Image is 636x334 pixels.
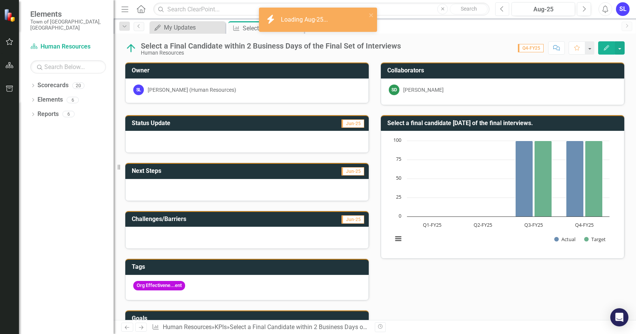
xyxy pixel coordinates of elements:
a: Scorecards [37,81,69,90]
h3: Collaborators [387,67,620,74]
div: [PERSON_NAME] (Human Resources) [148,86,236,94]
div: Chart. Highcharts interactive chart. [389,137,616,251]
div: Open Intercom Messenger [610,308,628,326]
g: Actual, bar series 1 of 2 with 4 bars. [432,141,584,217]
div: SL [133,85,144,95]
input: Search ClearPoint... [153,3,489,16]
div: » » [152,323,369,332]
div: 6 [67,97,79,103]
text: Q3-FY25 [524,221,543,228]
div: Human Resources [141,50,401,56]
path: Q4-FY25, 100. Target. [585,141,603,217]
small: Town of [GEOGRAPHIC_DATA], [GEOGRAPHIC_DATA] [30,19,106,31]
span: Elements [30,9,106,19]
span: Jun-25 [341,119,364,128]
div: 6 [62,111,75,118]
span: Q4-FY25 [518,44,544,52]
h3: Tags [132,263,365,270]
path: Q3-FY25, 100. Actual. [516,141,533,217]
div: Aug-25 [514,5,572,14]
text: 75 [396,155,401,162]
div: Select a Final Candidate within 2 Business Days of the Final Set of Interviews [243,24,302,33]
button: SL [616,2,630,16]
button: Show Target [584,236,606,243]
button: Search [450,4,488,14]
text: 25 [396,193,401,200]
button: View chart menu, Chart [393,234,404,244]
g: Target, bar series 2 of 2 with 4 bars. [432,141,603,217]
span: Org Effectivene...ent [133,281,185,290]
div: [PERSON_NAME] [403,86,444,94]
img: ClearPoint Strategy [4,9,17,22]
span: Jun-25 [341,167,364,176]
a: Elements [37,96,63,104]
text: Q1-FY25 [423,221,441,228]
text: Q4-FY25 [575,221,594,228]
img: On Target [125,42,137,54]
path: Q4-FY25, 100. Actual. [566,141,584,217]
h3: Status Update [132,120,277,127]
button: Show Actual [554,236,575,243]
div: My Updates [164,23,223,32]
input: Search Below... [30,60,106,74]
path: Q3-FY25, 100. Target. [535,141,552,217]
h3: Challenges/Barriers [132,216,295,223]
text: 50 [396,174,401,181]
a: My Updates [151,23,223,32]
div: Select a Final Candidate within 2 Business Days of the Final Set of Interviews [141,42,401,50]
button: Aug-25 [511,2,575,16]
div: Select a Final Candidate within 2 Business Days of the Final Set of Interviews [230,323,436,331]
button: close [369,11,374,19]
div: SD [389,85,399,95]
text: 0 [399,212,401,219]
span: Jun-25 [341,215,364,224]
h3: Goals [132,315,365,322]
a: Reports [37,110,59,119]
svg: Interactive chart [389,137,613,251]
div: 20 [72,82,84,89]
a: Human Resources [163,323,212,331]
h3: Select a final candidate [DATE] of the final interviews. [387,120,620,127]
h3: Next Steps [132,168,262,174]
a: Human Resources [30,42,106,51]
span: Search [461,6,477,12]
text: Q2-FY25 [474,221,492,228]
a: KPIs [215,323,227,331]
div: Loading Aug-25... [281,16,330,24]
text: 100 [393,136,401,143]
h3: Owner [132,67,365,74]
